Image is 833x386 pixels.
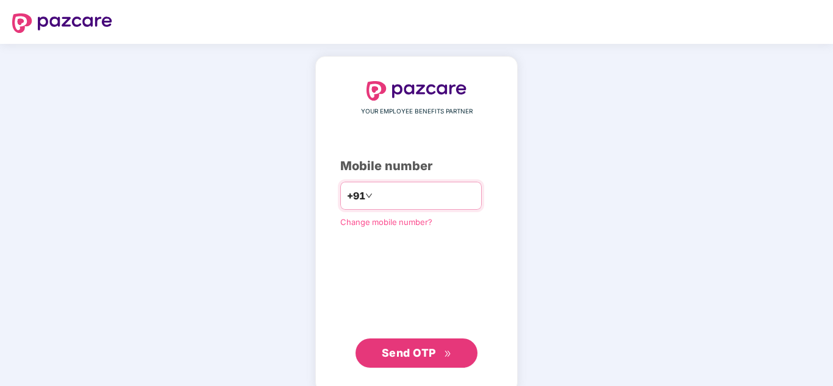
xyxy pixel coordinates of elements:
img: logo [12,13,112,33]
span: +91 [347,188,365,204]
button: Send OTPdouble-right [356,338,477,368]
a: Change mobile number? [340,217,432,227]
span: down [365,192,373,199]
span: double-right [444,350,452,358]
span: Send OTP [382,346,436,359]
img: logo [366,81,467,101]
span: YOUR EMPLOYEE BENEFITS PARTNER [361,107,473,116]
div: Mobile number [340,157,493,176]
